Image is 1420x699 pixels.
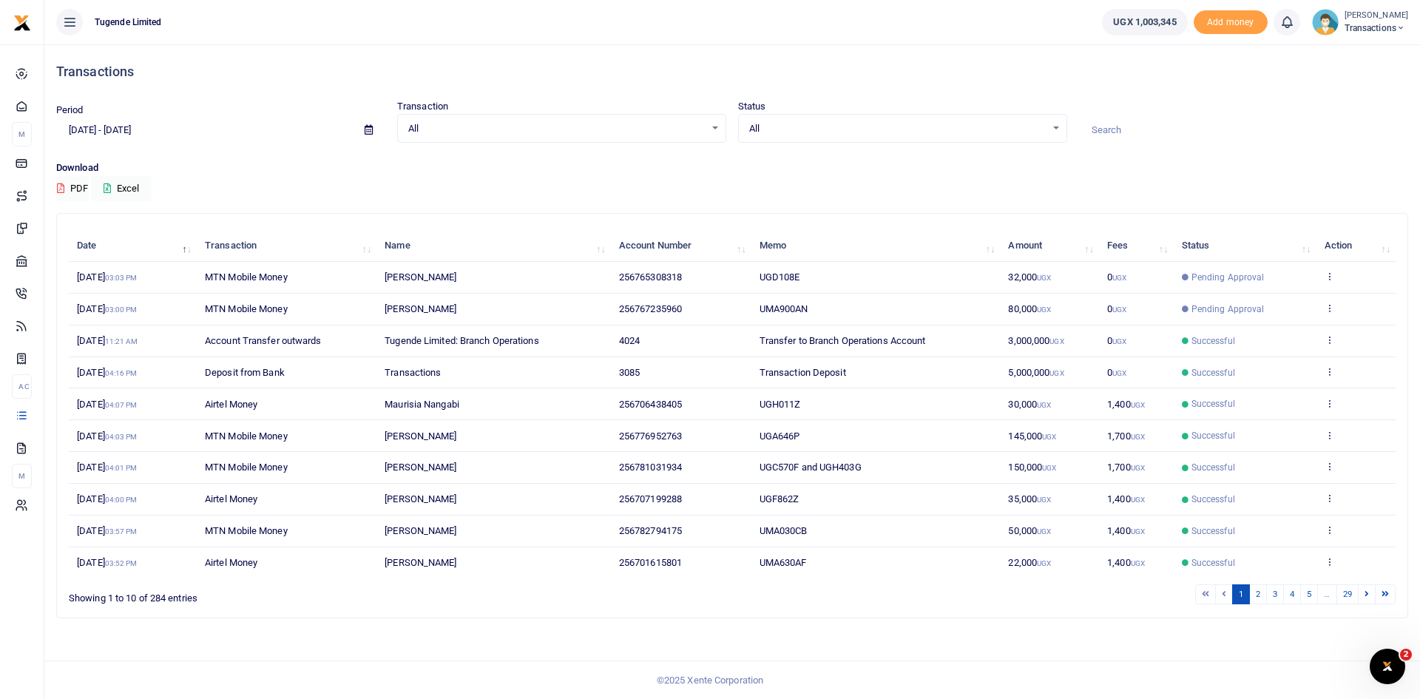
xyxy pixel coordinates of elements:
input: Search [1079,118,1408,143]
span: 256701615801 [619,557,682,568]
span: UGD108E [760,271,800,283]
span: Airtel Money [205,557,257,568]
span: [PERSON_NAME] [385,493,456,504]
span: 0 [1107,367,1126,378]
label: Status [738,99,766,114]
span: [DATE] [77,557,137,568]
span: [DATE] [77,462,137,473]
span: Pending Approval [1191,271,1265,284]
span: 30,000 [1008,399,1051,410]
span: Successful [1191,397,1235,411]
input: select period [56,118,353,143]
span: MTN Mobile Money [205,271,288,283]
small: UGX [1042,433,1056,441]
span: 256782794175 [619,525,682,536]
a: 29 [1336,584,1359,604]
small: 03:03 PM [105,274,138,282]
span: UGH011Z [760,399,801,410]
span: [DATE] [77,430,137,442]
span: UGX 1,003,345 [1113,15,1176,30]
small: 04:00 PM [105,496,138,504]
small: [PERSON_NAME] [1345,10,1408,22]
span: 145,000 [1008,430,1056,442]
small: 03:52 PM [105,559,138,567]
th: Action: activate to sort column ascending [1316,230,1396,262]
span: UMA030CB [760,525,808,536]
span: 1,400 [1107,557,1145,568]
span: 0 [1107,271,1126,283]
span: 3085 [619,367,640,378]
span: UMA900AN [760,303,808,314]
a: 1 [1232,584,1250,604]
span: Airtel Money [205,399,257,410]
span: 2 [1400,649,1412,661]
span: 256706438405 [619,399,682,410]
span: 256707199288 [619,493,682,504]
small: UGX [1037,559,1051,567]
small: 03:00 PM [105,305,138,314]
span: 32,000 [1008,271,1051,283]
span: [DATE] [77,493,137,504]
small: UGX [1131,559,1145,567]
span: Maurisia Nangabi [385,399,459,410]
span: UGC570F and UGH403G [760,462,862,473]
th: Account Number: activate to sort column ascending [611,230,751,262]
span: [DATE] [77,399,137,410]
small: UGX [1112,274,1126,282]
small: UGX [1042,464,1056,472]
small: UGX [1131,401,1145,409]
span: Transactions [385,367,441,378]
label: Period [56,103,84,118]
button: PDF [56,176,89,201]
a: profile-user [PERSON_NAME] Transactions [1312,9,1408,36]
li: Toup your wallet [1194,10,1268,35]
span: Airtel Money [205,493,257,504]
img: profile-user [1312,9,1339,36]
small: 04:07 PM [105,401,138,409]
span: MTN Mobile Money [205,303,288,314]
a: 4 [1283,584,1301,604]
span: Transfer to Branch Operations Account [760,335,926,346]
span: 256767235960 [619,303,682,314]
span: 22,000 [1008,557,1051,568]
a: logo-small logo-large logo-large [13,16,31,27]
span: 80,000 [1008,303,1051,314]
a: 5 [1300,584,1318,604]
span: 3,000,000 [1008,335,1064,346]
span: Tugende Limited: Branch Operations [385,335,538,346]
small: UGX [1037,305,1051,314]
a: 2 [1249,584,1267,604]
th: Fees: activate to sort column ascending [1099,230,1173,262]
iframe: Intercom live chat [1370,649,1405,684]
span: [DATE] [77,335,138,346]
span: 0 [1107,335,1126,346]
span: Add money [1194,10,1268,35]
span: 1,400 [1107,399,1145,410]
span: Successful [1191,461,1235,474]
span: 1,400 [1107,493,1145,504]
li: M [12,464,32,488]
h4: Transactions [56,64,1408,80]
small: 04:16 PM [105,369,138,377]
small: 04:03 PM [105,433,138,441]
button: Excel [91,176,152,201]
span: Tugende Limited [89,16,168,29]
span: 4024 [619,335,640,346]
span: [PERSON_NAME] [385,557,456,568]
li: Wallet ballance [1096,9,1193,36]
span: Successful [1191,429,1235,442]
a: 3 [1266,584,1284,604]
span: Account Transfer outwards [205,335,322,346]
span: MTN Mobile Money [205,525,288,536]
span: Successful [1191,556,1235,570]
label: Transaction [397,99,448,114]
span: 256781031934 [619,462,682,473]
span: 256776952763 [619,430,682,442]
th: Status: activate to sort column ascending [1173,230,1316,262]
span: UGF862Z [760,493,799,504]
th: Transaction: activate to sort column ascending [197,230,376,262]
small: UGX [1112,305,1126,314]
span: Pending Approval [1191,303,1265,316]
span: 35,000 [1008,493,1051,504]
span: Successful [1191,334,1235,348]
